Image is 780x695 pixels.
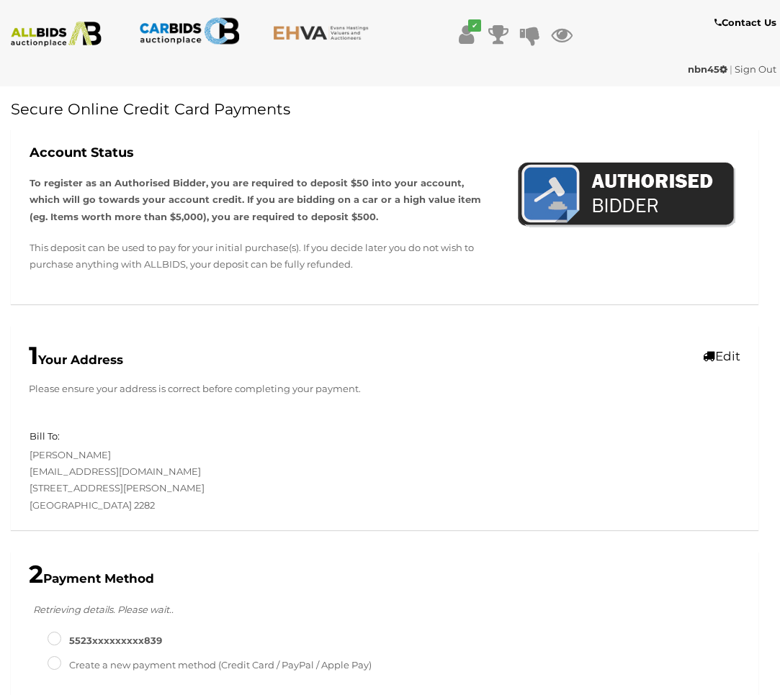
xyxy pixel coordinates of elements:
img: ALLBIDS.com.au [6,22,107,47]
a: nbn45 [688,63,730,75]
label: Create a new payment method (Credit Card / PayPal / Apple Pay) [48,657,372,673]
img: CARBIDS.com.au [139,14,240,47]
a: Sign Out [735,63,776,75]
strong: nbn45 [688,63,727,75]
div: [PERSON_NAME] [EMAIL_ADDRESS][DOMAIN_NAME] [STREET_ADDRESS][PERSON_NAME] [GEOGRAPHIC_DATA] 2282 [19,428,385,514]
b: Contact Us [714,17,776,28]
a: ✔ [456,22,478,47]
span: 1 [29,340,38,371]
img: AuthorisedBidder.png [517,160,735,231]
i: ✔ [468,19,481,32]
b: Payment Method [29,571,154,586]
strong: To register as an Authorised Bidder, you are required to deposit $50 into your account, which wil... [30,177,481,222]
h5: Bill To: [30,431,60,441]
p: Please ensure your address is correct before completing your payment. [29,381,740,397]
span: | [730,63,732,75]
h1: Secure Online Credit Card Payments [11,101,758,117]
a: Edit [703,349,740,363]
b: Account Status [30,145,134,160]
img: EHVA.com.au [273,25,374,40]
span: 2 [29,559,43,589]
b: Your Address [29,353,123,367]
label: 5523XXXXXXXXX839 [48,632,162,649]
p: This deposit can be used to pay for your initial purchase(s). If you decide later you do not wish... [30,240,496,273]
i: Retrieving details. Please wait.. [33,604,174,615]
a: Contact Us [714,14,780,31]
